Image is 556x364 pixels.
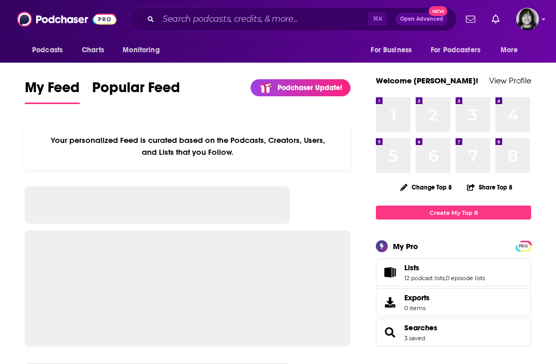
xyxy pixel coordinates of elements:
[488,10,504,28] a: Show notifications dropdown
[363,40,425,60] button: open menu
[379,325,400,340] a: Searches
[17,9,116,29] img: Podchaser - Follow, Share and Rate Podcasts
[394,181,458,194] button: Change Top 8
[25,123,350,170] div: Your personalized Feed is curated based on the Podcasts, Creators, Users, and Lists that you Follow.
[376,288,531,316] a: Exports
[489,76,531,85] a: View Profile
[376,258,531,286] span: Lists
[429,6,447,16] span: New
[404,304,430,312] span: 0 items
[371,43,412,57] span: For Business
[404,263,419,272] span: Lists
[376,76,478,85] a: Welcome [PERSON_NAME]!
[396,13,448,25] button: Open AdvancedNew
[115,40,173,60] button: open menu
[25,40,76,60] button: open menu
[404,274,445,282] a: 12 podcast lists
[493,40,531,60] button: open menu
[466,177,513,197] button: Share Top 8
[404,263,485,272] a: Lists
[400,17,443,22] span: Open Advanced
[158,11,368,27] input: Search podcasts, credits, & more...
[25,79,80,104] a: My Feed
[277,83,342,92] p: Podchaser Update!
[516,8,539,31] button: Show profile menu
[379,265,400,280] a: Lists
[82,43,104,57] span: Charts
[92,79,180,103] span: Popular Feed
[404,293,430,302] span: Exports
[501,43,518,57] span: More
[123,43,159,57] span: Monitoring
[376,318,531,346] span: Searches
[92,79,180,104] a: Popular Feed
[516,8,539,31] img: User Profile
[368,12,387,26] span: ⌘ K
[424,40,495,60] button: open menu
[379,295,400,310] span: Exports
[404,323,437,332] a: Searches
[462,10,479,28] a: Show notifications dropdown
[516,8,539,31] span: Logged in as parkdalepublicity1
[445,274,446,282] span: ,
[517,242,530,250] a: PRO
[130,7,457,31] div: Search podcasts, credits, & more...
[32,43,63,57] span: Podcasts
[25,79,80,103] span: My Feed
[431,43,480,57] span: For Podcasters
[393,241,418,251] div: My Pro
[75,40,110,60] a: Charts
[446,274,485,282] a: 0 episode lists
[376,206,531,220] a: Create My Top 8
[404,334,425,342] a: 3 saved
